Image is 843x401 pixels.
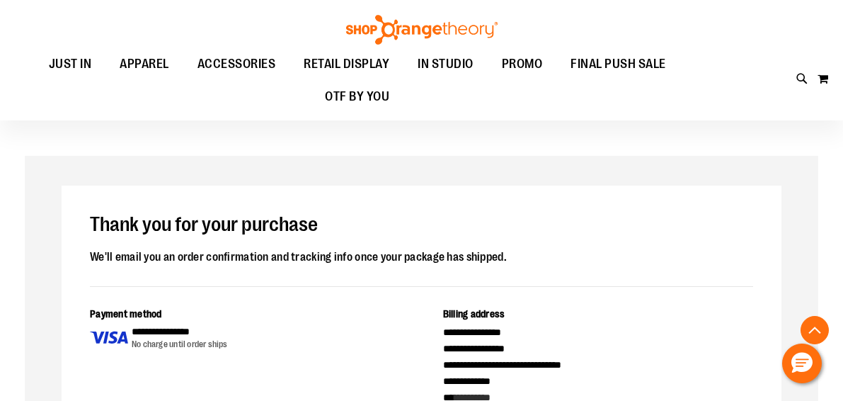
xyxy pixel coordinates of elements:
span: JUST IN [49,48,92,80]
a: IN STUDIO [403,48,488,81]
div: Payment method [90,307,401,324]
span: APPAREL [120,48,169,80]
button: Back To Top [801,316,829,344]
a: APPAREL [105,48,183,81]
button: Hello, have a question? Let’s chat. [782,344,822,383]
img: Payment type icon [90,324,128,351]
div: We'll email you an order confirmation and tracking info once your package has shipped. [90,248,753,266]
a: OTF BY YOU [311,81,403,113]
a: PROMO [488,48,557,81]
span: ACCESSORIES [197,48,276,80]
span: FINAL PUSH SALE [570,48,666,80]
div: Billing address [443,307,754,324]
span: PROMO [502,48,543,80]
a: RETAIL DISPLAY [289,48,403,81]
img: Shop Orangetheory [344,15,500,45]
a: ACCESSORIES [183,48,290,81]
div: No charge until order ships [132,339,228,351]
h1: Thank you for your purchase [90,214,753,237]
a: JUST IN [35,48,106,81]
a: FINAL PUSH SALE [556,48,680,81]
span: IN STUDIO [418,48,474,80]
span: OTF BY YOU [325,81,389,113]
span: RETAIL DISPLAY [304,48,389,80]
